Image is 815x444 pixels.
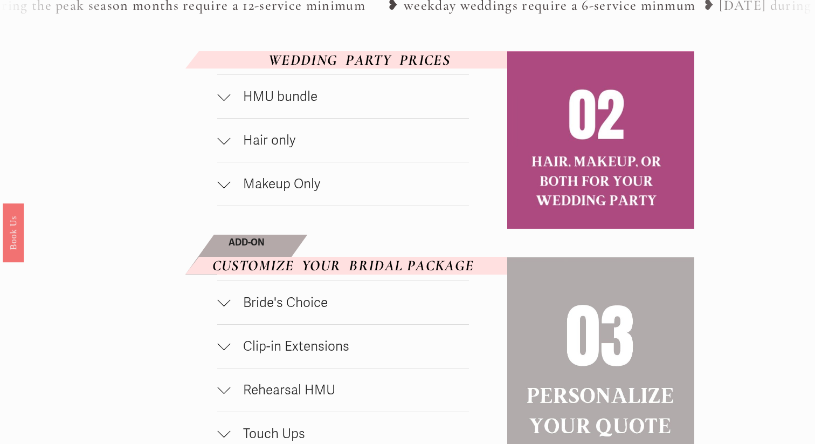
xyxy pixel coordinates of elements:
button: Bride's Choice [217,281,468,324]
button: Clip-in Extensions [217,325,468,368]
span: Hair only [230,132,468,148]
em: CUSTOMIZE YOUR BRIDAL PACKAGE [212,256,474,275]
span: Makeup Only [230,176,468,192]
strong: ADD-ON [229,237,265,248]
button: Hair only [217,119,468,162]
span: Clip-in Extensions [230,338,468,354]
span: Bride's Choice [230,295,468,311]
span: Rehearsal HMU [230,382,468,398]
button: Makeup Only [217,162,468,206]
span: HMU bundle [230,88,468,105]
span: Touch Ups [230,426,468,442]
a: Book Us [3,203,24,262]
button: Rehearsal HMU [217,368,468,412]
em: WEDDING PARTY PRICES [268,51,450,69]
button: HMU bundle [217,75,468,118]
